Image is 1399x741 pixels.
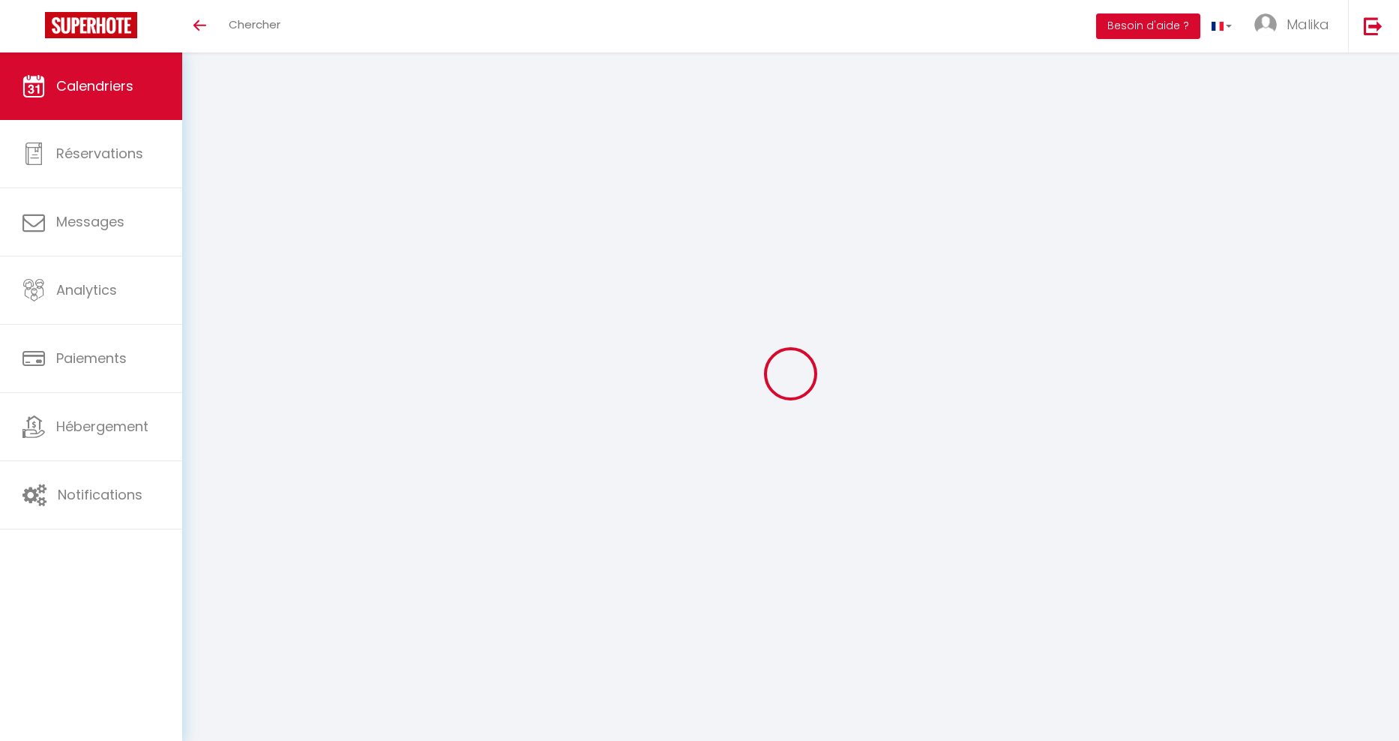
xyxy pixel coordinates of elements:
[56,212,124,231] span: Messages
[1287,15,1329,34] span: Malika
[56,144,143,163] span: Réservations
[56,76,133,95] span: Calendriers
[229,16,280,32] span: Chercher
[56,349,127,367] span: Paiements
[45,12,137,38] img: Super Booking
[1096,13,1200,39] button: Besoin d'aide ?
[1254,13,1277,36] img: ...
[58,485,142,504] span: Notifications
[56,280,117,299] span: Analytics
[56,417,148,436] span: Hébergement
[1364,16,1383,35] img: logout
